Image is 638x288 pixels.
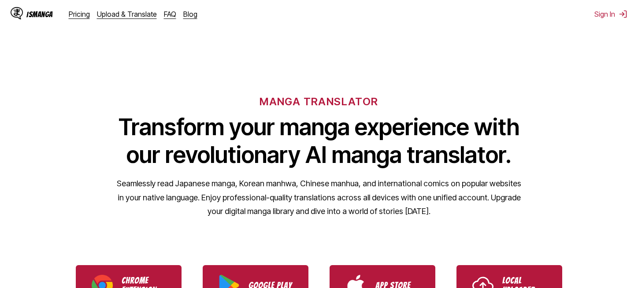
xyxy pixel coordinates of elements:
p: Seamlessly read Japanese manga, Korean manhwa, Chinese manhua, and international comics on popula... [116,177,522,218]
div: IsManga [26,10,53,18]
a: IsManga LogoIsManga [11,7,69,21]
button: Sign In [594,10,627,18]
a: Blog [183,10,197,18]
a: Upload & Translate [97,10,157,18]
h6: MANGA TRANSLATOR [260,95,378,108]
img: IsManga Logo [11,7,23,19]
h1: Transform your manga experience with our revolutionary AI manga translator. [116,113,522,169]
img: Sign out [619,10,627,18]
a: Pricing [69,10,90,18]
a: FAQ [164,10,176,18]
